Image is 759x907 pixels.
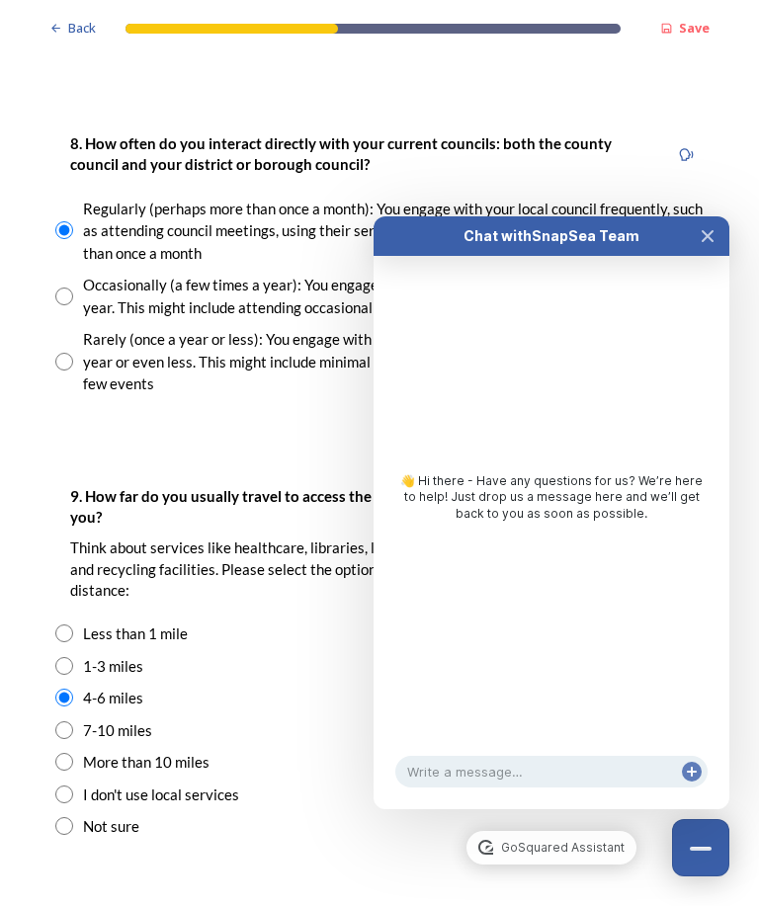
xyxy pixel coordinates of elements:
div: 1-3 miles [83,656,143,679]
span: Back [68,20,96,39]
button: Close Chat [672,820,729,877]
div: Chat with SnapSea Team [409,227,694,247]
div: Rarely (once a year or less): You engage with local council very infrequently, perhaps only once ... [83,329,704,396]
div: Less than 1 mile [83,623,188,646]
div: Regularly (perhaps more than once a month): You engage with your local council frequently, such a... [83,199,704,266]
button: Close Chat [686,217,729,257]
div: 7-10 miles [83,720,152,743]
div: I don't use local services [83,784,239,807]
div: 👋 Hi there - Have any questions for us? We’re here to help! Just drop us a message here and we’ll... [393,473,710,523]
a: GoSquared Assistant [466,832,635,866]
div: 4-6 miles [83,688,143,710]
div: More than 10 miles [83,752,210,775]
strong: Save [679,20,710,38]
div: Not sure [83,816,139,839]
strong: 8. How often do you interact directly with your current councils: both the county council and you... [70,135,615,174]
strong: 9. How far do you usually travel to access the local services that are most important to you? [70,488,649,527]
div: Occasionally (a few times a year): You engage with your local council a few times throughout the ... [83,275,704,319]
p: Think about services like healthcare, libraries, leisure centres, council offices, or waste and r... [70,538,653,602]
